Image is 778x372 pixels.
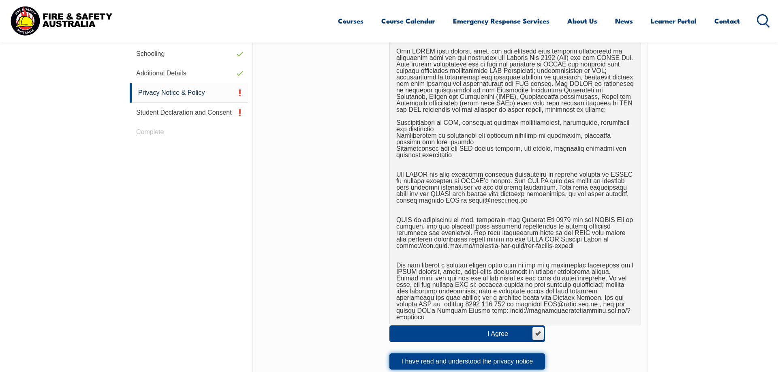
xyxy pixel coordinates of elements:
a: Privacy Notice & Policy [130,83,248,103]
div: I Agree [487,331,524,337]
a: Courses [338,10,363,32]
a: Course Calendar [381,10,435,32]
a: Emergency Response Services [453,10,549,32]
a: Contact [714,10,740,32]
a: Learner Portal [651,10,697,32]
a: Additional Details [130,64,248,83]
a: Student Declaration and Consent [130,103,248,122]
a: About Us [567,10,597,32]
a: News [615,10,633,32]
a: Schooling [130,44,248,64]
button: I have read and understood the privacy notice [389,353,545,370]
